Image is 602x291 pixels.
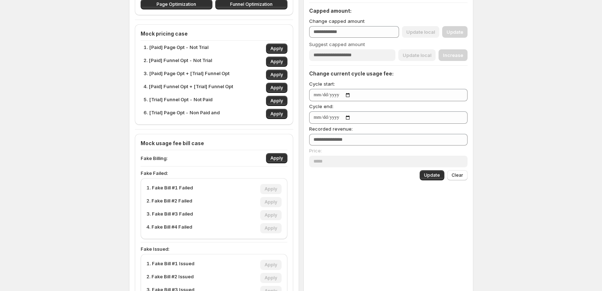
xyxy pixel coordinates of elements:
[266,109,287,119] button: Apply
[309,7,468,15] h4: Capped amount:
[146,197,192,207] p: 2. Fake Bill #2 Failed
[144,109,220,119] p: 6. [Trial] Page Opt - Non Paid and
[420,170,444,180] button: Update
[270,85,283,91] span: Apply
[144,57,212,67] p: 2. [Paid] Funnel Opt - Not Trial
[270,98,283,104] span: Apply
[141,245,287,253] p: Fake Issued:
[309,126,353,132] span: Recorded revenue:
[452,172,463,178] span: Clear
[146,260,194,270] p: 1. Fake Bill #1 Issued
[141,169,287,177] p: Fake Failed:
[146,273,194,283] p: 2. Fake Bill #2 Issued
[144,44,208,54] p: 1. [Paid] Page Opt - Not Trial
[266,153,287,163] button: Apply
[270,111,283,117] span: Apply
[266,96,287,106] button: Apply
[144,83,233,93] p: 4. [Paid] Funnel Opt + [Trial] Funnel Opt
[144,96,212,106] p: 5. [Trial] Funnel Opt - Not Paid
[270,155,283,161] span: Apply
[309,81,335,87] span: Cycle start:
[424,172,440,178] span: Update
[309,70,468,77] h4: Change current cycle usage fee:
[141,140,287,147] h4: Mock usage fee bill case
[157,1,196,7] span: Page Optimization
[309,41,365,47] span: Suggest capped amount
[447,170,468,180] button: Clear
[270,72,283,78] span: Apply
[146,184,193,194] p: 1. Fake Bill #1 Failed
[141,30,287,37] h4: Mock pricing case
[270,46,283,52] span: Apply
[230,1,273,7] span: Funnel Optimization
[146,210,193,220] p: 3. Fake Bill #3 Failed
[266,57,287,67] button: Apply
[141,155,167,162] p: Fake Billing:
[270,59,283,65] span: Apply
[309,18,365,24] span: Change capped amount
[266,44,287,54] button: Apply
[309,103,333,109] span: Cycle end:
[146,223,192,233] p: 4. Fake Bill #4 Failed
[309,148,322,153] span: Price:
[144,70,229,80] p: 3. [Paid] Page Opt + [Trial] Funnel Opt
[266,83,287,93] button: Apply
[266,70,287,80] button: Apply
